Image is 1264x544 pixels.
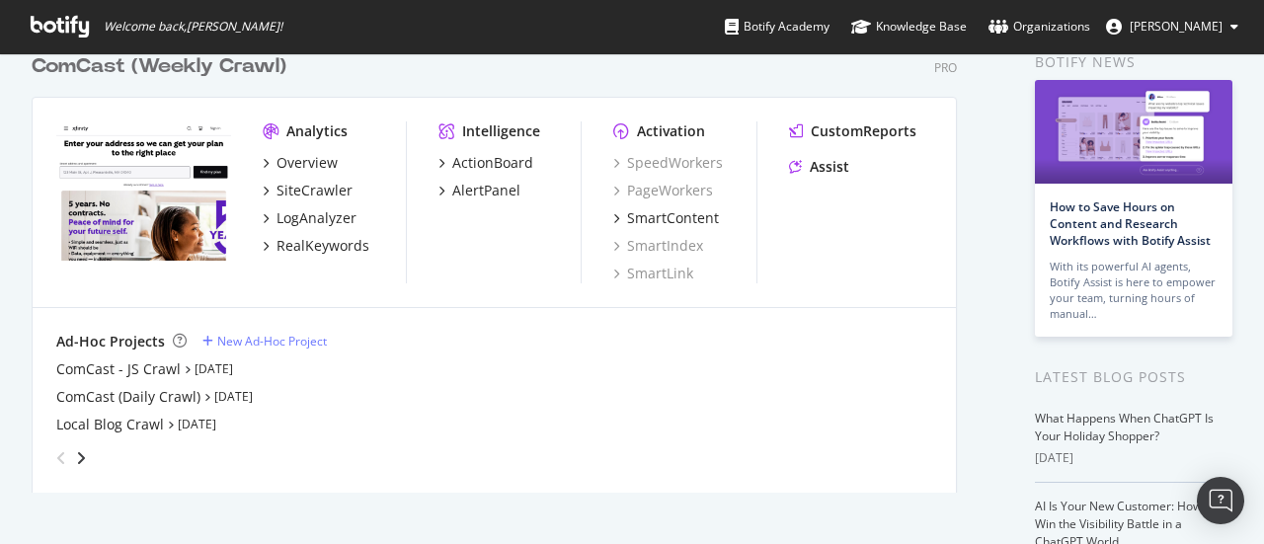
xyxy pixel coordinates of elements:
div: ComCast (Weekly Crawl) [32,52,286,81]
a: ActionBoard [438,153,533,173]
div: Latest Blog Posts [1035,366,1232,388]
a: LogAnalyzer [263,208,356,228]
a: Overview [263,153,338,173]
div: LogAnalyzer [276,208,356,228]
div: Organizations [988,17,1090,37]
div: SmartContent [627,208,719,228]
a: SmartLink [613,264,693,283]
a: PageWorkers [613,181,713,200]
span: Welcome back, [PERSON_NAME] ! [104,19,282,35]
div: Overview [276,153,338,173]
div: New Ad-Hoc Project [217,333,327,350]
a: ComCast (Weekly Crawl) [32,52,294,81]
div: With its powerful AI agents, Botify Assist is here to empower your team, turning hours of manual… [1050,259,1218,322]
div: ActionBoard [452,153,533,173]
a: [DATE] [178,416,216,432]
div: angle-right [74,448,88,468]
a: RealKeywords [263,236,369,256]
span: Eric Regan [1130,18,1223,35]
div: Pro [934,59,957,76]
a: New Ad-Hoc Project [202,333,327,350]
div: angle-left [48,442,74,474]
div: Analytics [286,121,348,141]
img: How to Save Hours on Content and Research Workflows with Botify Assist [1035,80,1232,184]
div: AlertPanel [452,181,520,200]
div: Ad-Hoc Projects [56,332,165,351]
a: What Happens When ChatGPT Is Your Holiday Shopper? [1035,410,1214,444]
a: ComCast (Daily Crawl) [56,387,200,407]
div: Knowledge Base [851,17,967,37]
div: CustomReports [811,121,916,141]
a: [DATE] [195,360,233,377]
div: Intelligence [462,121,540,141]
div: [DATE] [1035,449,1232,467]
button: [PERSON_NAME] [1090,11,1254,42]
div: Open Intercom Messenger [1197,477,1244,524]
div: Assist [810,157,849,177]
a: CustomReports [789,121,916,141]
div: RealKeywords [276,236,369,256]
a: ComCast - JS Crawl [56,359,181,379]
img: www.xfinity.com [56,121,231,262]
div: Botify news [1035,51,1232,73]
div: SiteCrawler [276,181,353,200]
div: Botify Academy [725,17,829,37]
a: Local Blog Crawl [56,415,164,434]
div: grid [32,29,973,493]
a: SiteCrawler [263,181,353,200]
a: How to Save Hours on Content and Research Workflows with Botify Assist [1050,198,1211,249]
a: [DATE] [214,388,253,405]
a: SpeedWorkers [613,153,723,173]
div: Activation [637,121,705,141]
a: Assist [789,157,849,177]
a: SmartIndex [613,236,703,256]
a: SmartContent [613,208,719,228]
a: AlertPanel [438,181,520,200]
